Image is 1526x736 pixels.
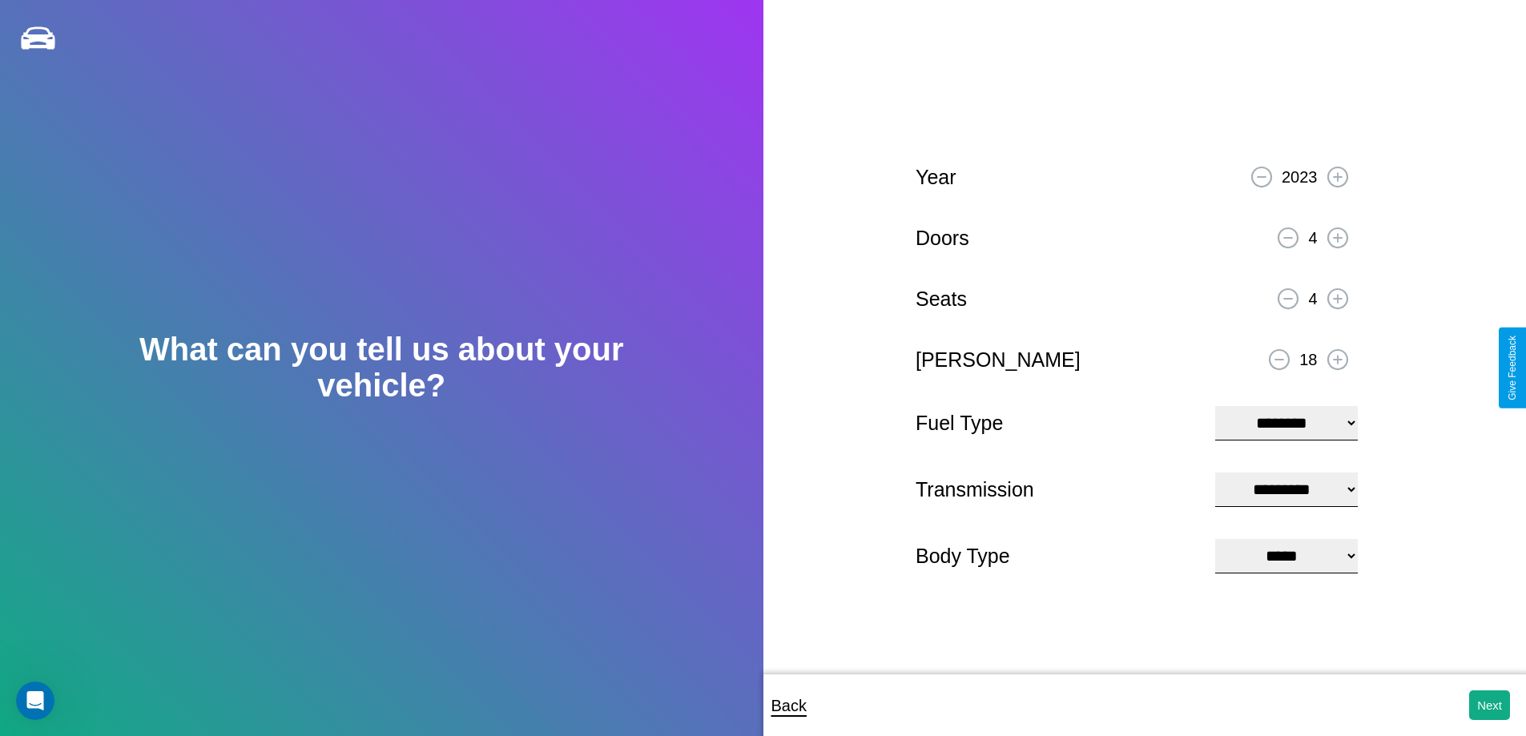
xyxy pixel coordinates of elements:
p: 18 [1299,345,1317,374]
div: Give Feedback [1507,336,1518,400]
iframe: Intercom live chat [16,682,54,720]
p: Doors [916,220,969,256]
button: Next [1469,690,1510,720]
p: 2023 [1282,163,1318,191]
p: Transmission [916,472,1199,508]
p: Year [916,159,956,195]
h2: What can you tell us about your vehicle? [76,332,686,404]
p: Back [771,691,807,720]
p: 4 [1308,223,1317,252]
p: 4 [1308,284,1317,313]
p: Body Type [916,538,1199,574]
p: Fuel Type [916,405,1199,441]
p: Seats [916,281,967,317]
p: [PERSON_NAME] [916,342,1081,378]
